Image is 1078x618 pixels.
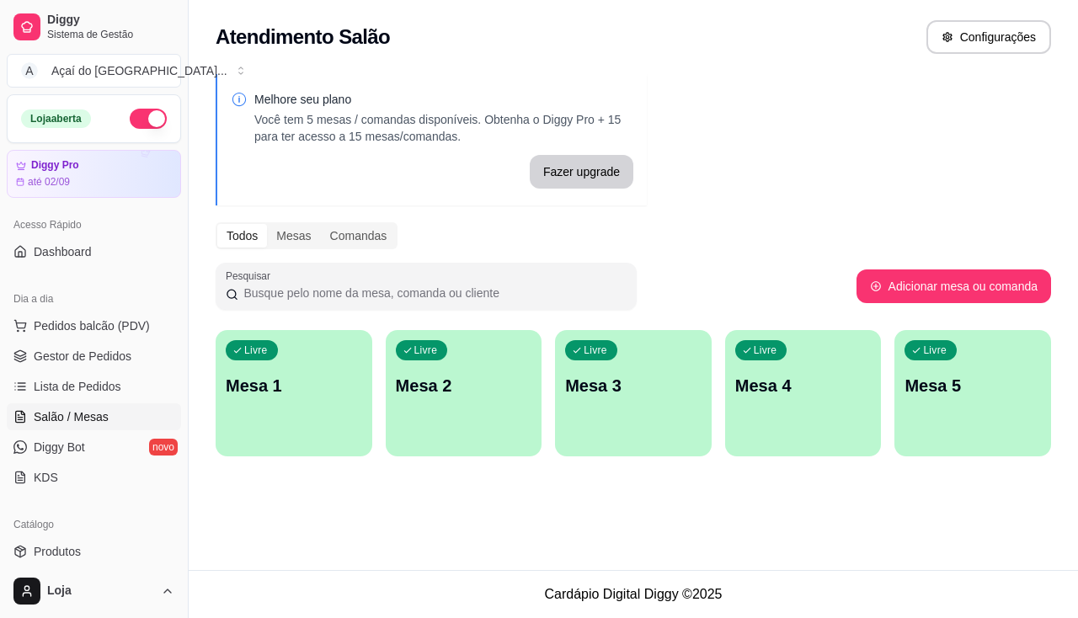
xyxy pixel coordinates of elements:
[28,175,70,189] article: até 02/09
[238,285,627,301] input: Pesquisar
[7,434,181,461] a: Diggy Botnovo
[894,330,1051,456] button: LivreMesa 5
[21,62,38,79] span: A
[47,13,174,28] span: Diggy
[216,330,372,456] button: LivreMesa 1
[725,330,882,456] button: LivreMesa 4
[31,159,79,172] article: Diggy Pro
[7,511,181,538] div: Catálogo
[386,330,542,456] button: LivreMesa 2
[735,374,872,397] p: Mesa 4
[530,155,633,189] button: Fazer upgrade
[857,269,1051,303] button: Adicionar mesa ou comanda
[244,344,268,357] p: Livre
[7,343,181,370] a: Gestor de Pedidos
[321,224,397,248] div: Comandas
[254,91,633,108] p: Melhore seu plano
[7,211,181,238] div: Acesso Rápido
[7,285,181,312] div: Dia a dia
[7,7,181,47] a: DiggySistema de Gestão
[189,570,1078,618] footer: Cardápio Digital Diggy © 2025
[47,583,154,599] span: Loja
[51,62,227,79] div: Açaí do [GEOGRAPHIC_DATA] ...
[923,344,947,357] p: Livre
[226,269,276,283] label: Pesquisar
[7,538,181,565] a: Produtos
[34,439,85,456] span: Diggy Bot
[414,344,438,357] p: Livre
[7,238,181,265] a: Dashboard
[7,373,181,400] a: Lista de Pedidos
[7,571,181,611] button: Loja
[926,20,1051,54] button: Configurações
[267,224,320,248] div: Mesas
[34,543,81,560] span: Produtos
[34,348,131,365] span: Gestor de Pedidos
[555,330,712,456] button: LivreMesa 3
[7,312,181,339] button: Pedidos balcão (PDV)
[130,109,167,129] button: Alterar Status
[754,344,777,357] p: Livre
[584,344,607,357] p: Livre
[396,374,532,397] p: Mesa 2
[905,374,1041,397] p: Mesa 5
[216,24,390,51] h2: Atendimento Salão
[226,374,362,397] p: Mesa 1
[21,109,91,128] div: Loja aberta
[34,378,121,395] span: Lista de Pedidos
[565,374,702,397] p: Mesa 3
[47,28,174,41] span: Sistema de Gestão
[34,469,58,486] span: KDS
[7,403,181,430] a: Salão / Mesas
[7,464,181,491] a: KDS
[34,408,109,425] span: Salão / Mesas
[34,243,92,260] span: Dashboard
[254,111,633,145] p: Você tem 5 mesas / comandas disponíveis. Obtenha o Diggy Pro + 15 para ter acesso a 15 mesas/coma...
[34,317,150,334] span: Pedidos balcão (PDV)
[7,54,181,88] button: Select a team
[217,224,267,248] div: Todos
[7,150,181,198] a: Diggy Proaté 02/09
